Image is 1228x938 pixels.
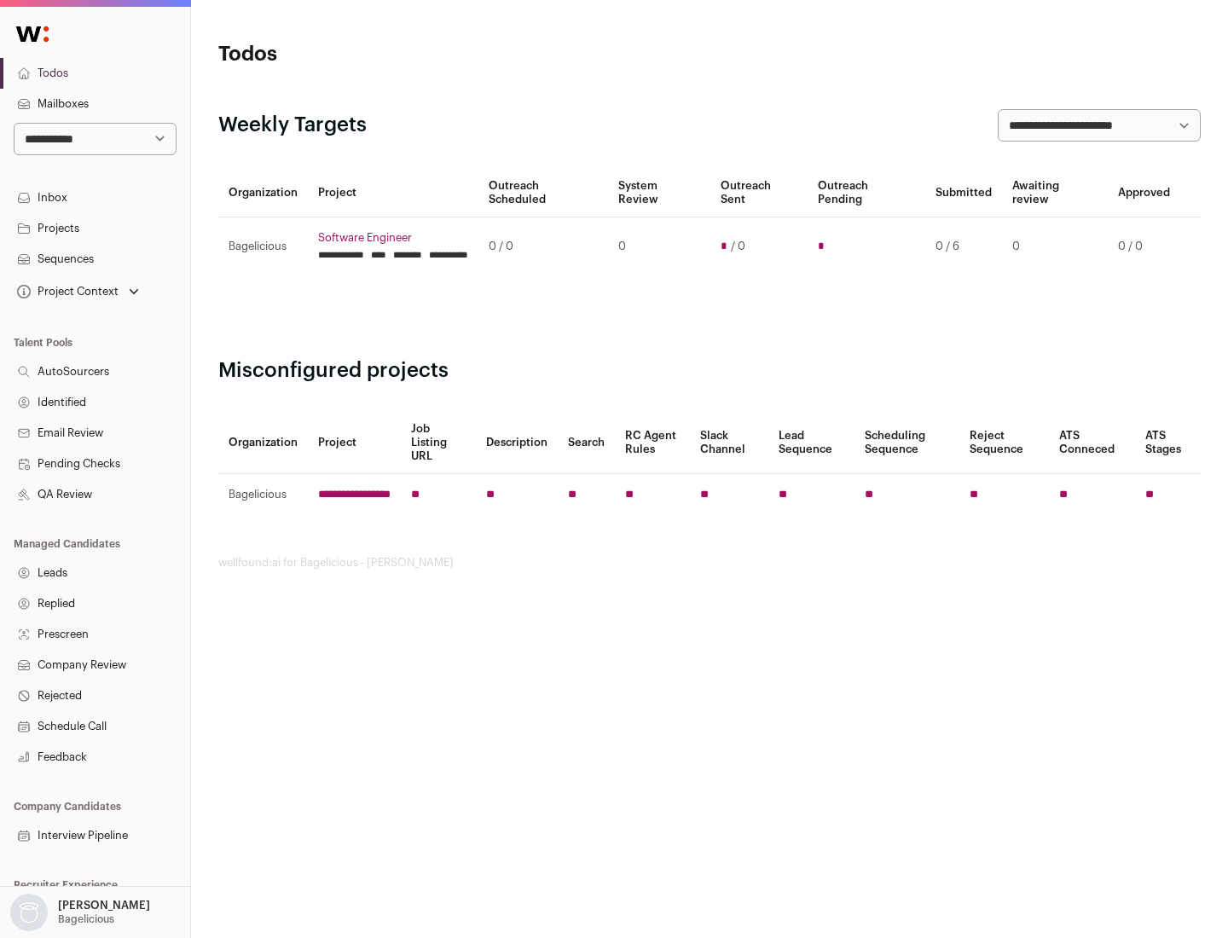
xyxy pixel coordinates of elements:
[218,217,308,276] td: Bagelicious
[558,412,615,474] th: Search
[308,169,478,217] th: Project
[478,217,608,276] td: 0 / 0
[218,556,1201,570] footer: wellfound:ai for Bagelicious - [PERSON_NAME]
[925,217,1002,276] td: 0 / 6
[318,231,468,245] a: Software Engineer
[615,412,689,474] th: RC Agent Rules
[854,412,959,474] th: Scheduling Sequence
[478,169,608,217] th: Outreach Scheduled
[1002,169,1108,217] th: Awaiting review
[808,169,924,217] th: Outreach Pending
[959,412,1050,474] th: Reject Sequence
[218,357,1201,385] h2: Misconfigured projects
[14,280,142,304] button: Open dropdown
[925,169,1002,217] th: Submitted
[218,169,308,217] th: Organization
[710,169,808,217] th: Outreach Sent
[768,412,854,474] th: Lead Sequence
[608,217,710,276] td: 0
[7,894,153,931] button: Open dropdown
[218,112,367,139] h2: Weekly Targets
[308,412,401,474] th: Project
[401,412,476,474] th: Job Listing URL
[1135,412,1201,474] th: ATS Stages
[476,412,558,474] th: Description
[731,240,745,253] span: / 0
[608,169,710,217] th: System Review
[7,17,58,51] img: Wellfound
[1049,412,1134,474] th: ATS Conneced
[218,41,546,68] h1: Todos
[1108,169,1180,217] th: Approved
[58,912,114,926] p: Bagelicious
[10,894,48,931] img: nopic.png
[690,412,768,474] th: Slack Channel
[1002,217,1108,276] td: 0
[1108,217,1180,276] td: 0 / 0
[218,412,308,474] th: Organization
[14,285,119,298] div: Project Context
[58,899,150,912] p: [PERSON_NAME]
[218,474,308,516] td: Bagelicious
